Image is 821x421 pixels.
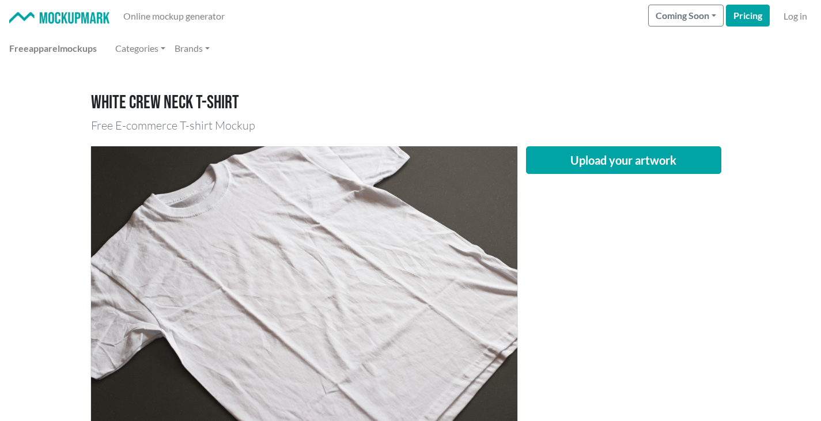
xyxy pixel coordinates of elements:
a: Log in [779,5,812,28]
a: Freeapparelmockups [5,37,101,60]
a: Brands [170,37,214,60]
h1: White crew neck T-shirt [91,92,731,114]
img: Mockup Mark [9,12,109,24]
button: Upload your artwork [526,146,722,174]
button: Coming Soon [648,5,724,26]
a: Categories [111,37,170,60]
a: Online mockup generator [119,5,229,28]
a: Pricing [726,5,770,26]
h3: Free E-commerce T-shirt Mockup [91,119,731,132]
span: apparel [29,43,60,54]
